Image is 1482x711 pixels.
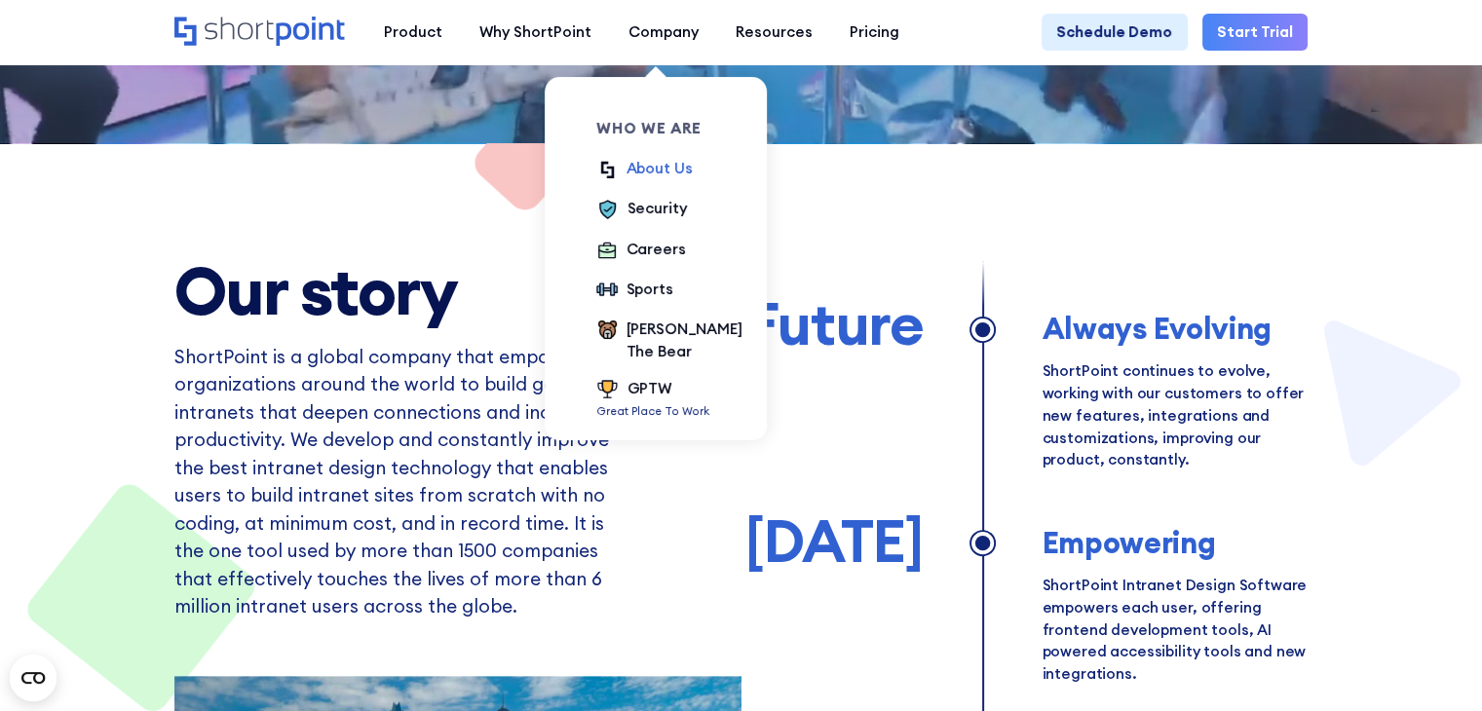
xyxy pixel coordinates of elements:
iframe: Chat Widget [1385,617,1482,711]
a: Careers [596,239,685,264]
a: GPTW [596,378,709,403]
div: Security [627,198,687,220]
div: Pricing [850,21,899,44]
div: Resources [736,21,813,44]
div: The Future [635,291,924,356]
a: Resources [717,14,831,51]
div: GPTW [627,378,671,400]
a: [PERSON_NAME] The Bear [596,318,741,363]
div: Sports [627,279,673,301]
a: Schedule Demo [1042,14,1187,51]
button: Open CMP widget [10,655,57,701]
a: Sports [596,279,673,304]
div: Product [384,21,442,44]
h2: Our story [174,254,741,327]
p: Great Place To Work [596,403,709,420]
div: Who we are [596,121,741,135]
p: ShortPoint continues to evolve, working with our customers to offer new features, integrations an... [1042,360,1308,471]
a: About Us [596,158,692,183]
a: Company [610,14,717,51]
div: Careers [627,239,686,261]
p: ShortPoint Intranet Design Software empowers each user, offering frontend development tools, AI p... [1042,575,1308,686]
a: Security [596,198,686,223]
div: About Us [627,158,693,180]
a: Product [365,14,461,51]
div: [PERSON_NAME] The Bear [627,318,742,363]
div: Empowering [1042,526,1308,560]
a: Pricing [831,14,918,51]
div: Always Evolving [1042,312,1308,346]
div: Company [628,21,699,44]
a: Start Trial [1202,14,1308,51]
div: [DATE] [744,508,924,574]
div: Why ShortPoint [479,21,591,44]
a: Home [174,17,347,49]
p: ShortPoint is a global company that empowers organizations around the world to build gorgeous int... [174,343,634,676]
a: Why ShortPoint [461,14,610,51]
